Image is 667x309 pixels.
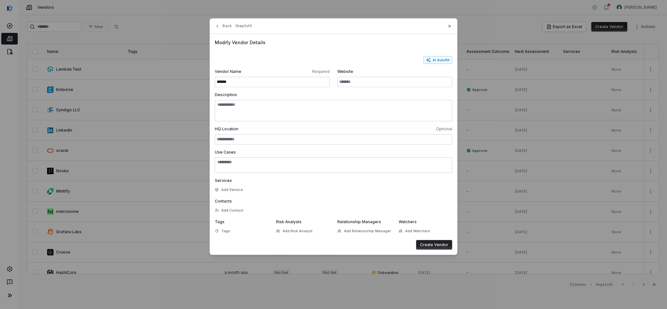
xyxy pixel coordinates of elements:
button: Create Vendor [416,240,452,250]
span: Optional [335,126,452,132]
span: HQ Location [215,126,332,132]
span: Vendor Name [215,69,271,74]
span: Website [337,69,452,74]
span: Use Cases [215,150,236,154]
span: Services [215,178,232,183]
span: Add Relationship Manager [344,229,391,234]
span: Add Risk Analyst [283,229,313,234]
button: Add Service [213,184,245,195]
button: Add Watchers [397,225,432,237]
span: Contacts [215,199,232,204]
span: Tags [215,219,224,224]
span: Tags [221,229,230,234]
span: Modify Vendor Details [215,39,452,46]
span: Description [215,92,237,97]
span: Risk Analysts [276,219,302,224]
span: Step 2 of 3 [235,24,252,28]
span: Watchers [399,219,417,224]
button: Add Contact [213,204,245,216]
span: Required [274,69,330,74]
button: Back [213,20,234,32]
span: Relationship Managers [337,219,381,224]
button: AI Autofill [423,56,452,64]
